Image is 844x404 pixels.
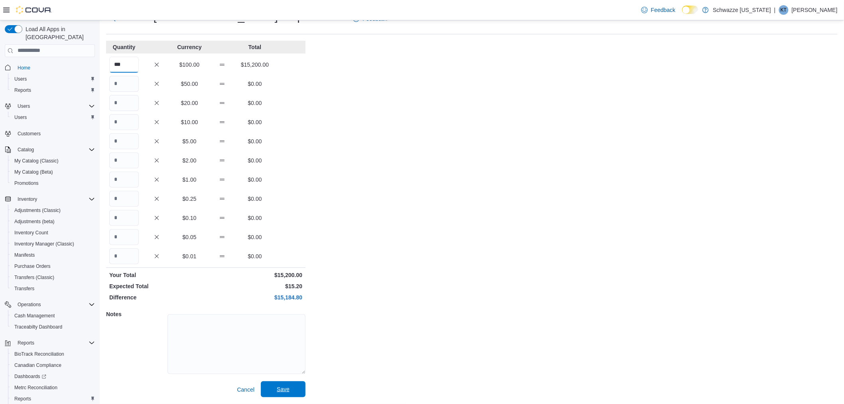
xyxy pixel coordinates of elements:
a: Users [11,74,30,84]
p: $0.00 [240,137,270,145]
h5: Notes [106,306,166,322]
input: Quantity [109,133,139,149]
button: Traceabilty Dashboard [8,321,98,333]
span: Customers [18,131,41,137]
span: Operations [18,301,41,308]
input: Quantity [109,95,139,111]
span: Dashboards [11,372,95,381]
span: Adjustments (Classic) [11,206,95,215]
p: Difference [109,293,204,301]
span: Inventory Count [11,228,95,238]
a: Inventory Count [11,228,51,238]
button: Operations [14,300,44,309]
span: My Catalog (Classic) [14,158,59,164]
span: Inventory [18,196,37,202]
span: BioTrack Reconciliation [14,351,64,357]
p: $0.00 [240,233,270,241]
img: Cova [16,6,52,14]
span: Dashboards [14,373,46,380]
p: $15,200.00 [240,61,270,69]
p: $0.00 [240,176,270,184]
button: Adjustments (Classic) [8,205,98,216]
span: Users [14,76,27,82]
span: Feedback [651,6,675,14]
a: Adjustments (Classic) [11,206,64,215]
p: $15.20 [207,282,302,290]
p: $15,200.00 [207,271,302,279]
button: Inventory Manager (Classic) [8,238,98,250]
button: Inventory Count [8,227,98,238]
span: Metrc Reconciliation [14,384,57,391]
span: Metrc Reconciliation [11,383,95,392]
a: Users [11,113,30,122]
span: Cash Management [11,311,95,321]
p: Quantity [109,43,139,51]
span: Manifests [14,252,35,258]
a: My Catalog (Classic) [11,156,62,166]
a: Transfers [11,284,37,293]
a: Reports [11,394,34,404]
span: Manifests [11,250,95,260]
p: $0.00 [240,214,270,222]
span: Adjustments (beta) [14,218,55,225]
p: $1.00 [175,176,204,184]
input: Quantity [109,248,139,264]
button: Manifests [8,250,98,261]
p: $0.00 [240,99,270,107]
p: $0.00 [240,118,270,126]
input: Dark Mode [682,6,699,14]
p: Your Total [109,271,204,279]
button: Purchase Orders [8,261,98,272]
span: Reports [11,85,95,95]
p: $0.00 [240,80,270,88]
button: Save [261,381,306,397]
p: | [774,5,776,15]
p: Total [240,43,270,51]
a: Reports [11,85,34,95]
span: Load All Apps in [GEOGRAPHIC_DATA] [22,25,95,41]
p: $50.00 [175,80,204,88]
button: Promotions [8,178,98,189]
span: Purchase Orders [14,263,51,269]
button: Transfers (Classic) [8,272,98,283]
span: Home [18,65,30,71]
p: $0.01 [175,252,204,260]
a: Feedback [638,2,678,18]
p: $0.05 [175,233,204,241]
span: KT [781,5,787,15]
span: Users [14,114,27,121]
button: Customers [2,128,98,139]
span: Transfers (Classic) [14,274,54,281]
button: Home [2,62,98,73]
button: Cancel [234,382,258,398]
span: Reports [14,338,95,348]
span: Reports [14,396,31,402]
button: Cash Management [8,310,98,321]
span: Users [18,103,30,109]
span: Transfers (Classic) [11,273,95,282]
span: Canadian Compliance [14,362,61,368]
a: Inventory Manager (Classic) [11,239,77,249]
p: $0.10 [175,214,204,222]
span: Inventory Manager (Classic) [11,239,95,249]
a: Adjustments (beta) [11,217,58,226]
p: Expected Total [109,282,204,290]
input: Quantity [109,210,139,226]
button: Adjustments (beta) [8,216,98,227]
span: Transfers [11,284,95,293]
button: Users [14,101,33,111]
button: Catalog [2,144,98,155]
a: Customers [14,129,44,139]
a: Traceabilty Dashboard [11,322,65,332]
span: Inventory Count [14,230,48,236]
span: Cancel [237,386,254,394]
a: Dashboards [11,372,49,381]
input: Quantity [109,152,139,168]
input: Quantity [109,114,139,130]
a: Manifests [11,250,38,260]
span: Users [11,74,95,84]
button: Inventory [2,194,98,205]
span: Transfers [14,285,34,292]
span: Traceabilty Dashboard [14,324,62,330]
